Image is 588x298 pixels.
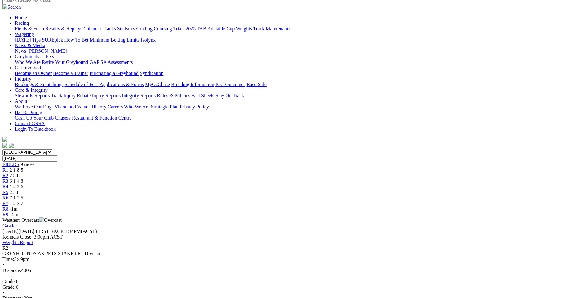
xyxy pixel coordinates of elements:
a: Grading [136,26,153,31]
a: R5 [2,190,8,195]
a: News [15,48,26,54]
input: Select date [2,155,57,162]
div: Get Involved [15,71,586,76]
a: Breeding Information [171,82,214,87]
a: Care & Integrity [15,87,48,93]
a: Track Injury Rebate [51,93,91,98]
span: 9 races [20,162,34,167]
a: Track Maintenance [253,26,291,31]
a: Bookings & Scratchings [15,82,63,87]
a: R8 [2,206,8,212]
span: Weather: Overcast [2,217,62,223]
div: 400m [2,268,586,273]
div: Care & Integrity [15,93,586,99]
a: Become an Owner [15,71,52,76]
div: Kennels Close: 3:00pm ACST [2,234,586,240]
div: 6 [2,279,586,284]
div: 3:49pm [2,256,586,262]
a: Coursing [154,26,172,31]
a: Bar & Dining [15,110,42,115]
span: 1 2 3 7 [10,201,23,206]
a: Stewards Reports [15,93,50,98]
a: Industry [15,76,31,81]
a: Fields & Form [15,26,44,31]
a: MyOzChase [145,82,170,87]
div: Industry [15,82,586,87]
a: Schedule of Fees [64,82,98,87]
a: Greyhounds as Pets [15,54,54,59]
a: History [91,104,106,109]
a: News & Media [15,43,45,48]
a: Wagering [15,32,34,37]
a: Trials [173,26,184,31]
span: 6 1 4 8 [10,178,23,184]
span: 1 4 2 6 [10,184,23,189]
span: • [2,262,4,267]
a: FIELDS [2,162,19,167]
a: R3 [2,178,8,184]
a: About [15,99,27,104]
a: Calendar [83,26,101,31]
span: Time: [2,256,14,262]
a: Who We Are [124,104,150,109]
div: Wagering [15,37,586,43]
a: Weights Report [2,240,33,245]
a: Purchasing a Greyhound [90,71,139,76]
a: GAP SA Assessments [90,59,133,65]
a: Tracks [103,26,116,31]
a: Contact GRSA [15,121,45,126]
a: Careers [108,104,123,109]
span: R9 [2,212,8,217]
span: FIRST RACE: [36,229,65,234]
a: R1 [2,167,8,173]
a: [DATE] Tips [15,37,41,42]
a: Syndication [140,71,163,76]
a: Get Involved [15,65,41,70]
div: About [15,104,586,110]
a: Login To Blackbook [15,126,56,132]
a: Vision and Values [55,104,90,109]
a: Who We Are [15,59,41,65]
a: How To Bet [64,37,89,42]
a: Racing [15,20,29,26]
a: Gawler [2,223,17,228]
a: Home [15,15,27,20]
a: R2 [2,173,8,178]
span: • [2,290,4,295]
a: Rules & Policies [157,93,190,98]
a: Isolynx [141,37,156,42]
a: [PERSON_NAME] [27,48,67,54]
div: News & Media [15,48,586,54]
a: 2025 TAB Adelaide Cup [186,26,235,31]
span: [DATE] [2,229,34,234]
a: Statistics [117,26,135,31]
span: Grade: [2,284,16,290]
img: Search [2,4,21,10]
span: Distance: [2,268,21,273]
div: Racing [15,26,586,32]
span: 2 8 6 1 [10,173,23,178]
a: Strategic Plan [151,104,179,109]
span: 2 1 8 5 [10,167,23,173]
div: 6 [2,284,586,290]
span: [DATE] [2,229,19,234]
a: Minimum Betting Limits [90,37,139,42]
a: We Love Our Dogs [15,104,53,109]
a: Become a Trainer [53,71,88,76]
a: Integrity Reports [122,93,156,98]
a: Weights [236,26,252,31]
span: 7 1 2 5 [10,195,23,200]
a: R4 [2,184,8,189]
span: 3:34PM(ACST) [36,229,97,234]
a: R6 [2,195,8,200]
a: ICG Outcomes [215,82,245,87]
span: 15m [10,212,18,217]
a: Privacy Policy [180,104,209,109]
a: Stay On Track [215,93,244,98]
div: Bar & Dining [15,115,586,121]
